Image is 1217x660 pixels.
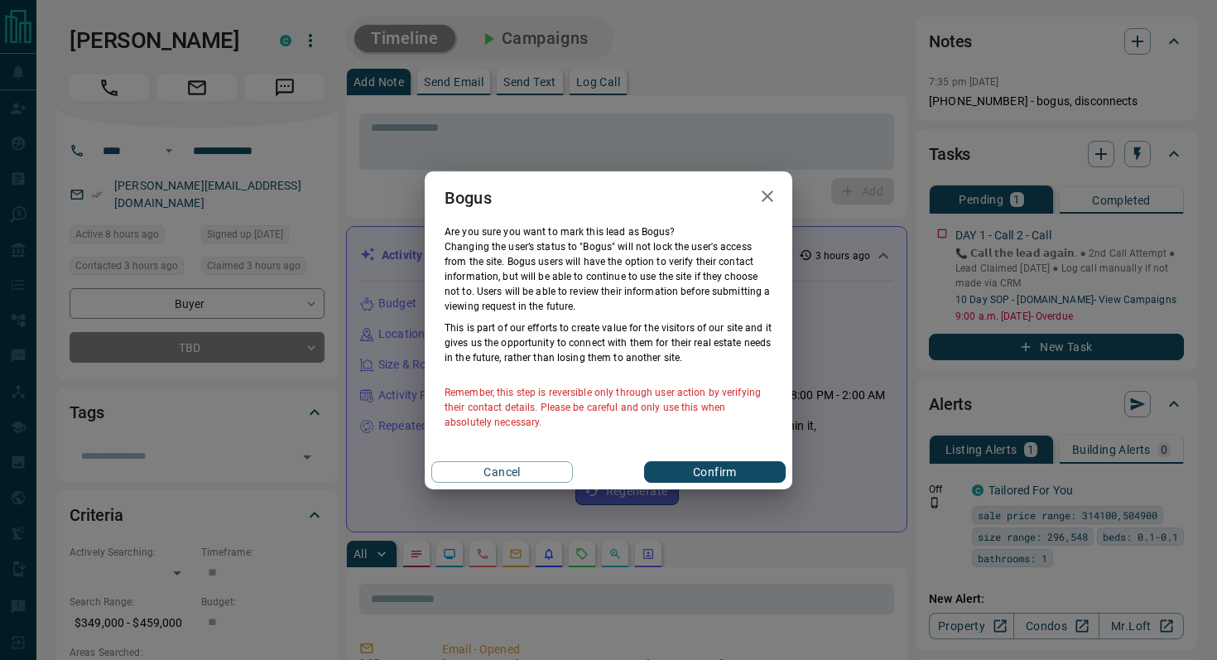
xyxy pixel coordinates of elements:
[644,461,786,483] button: Confirm
[431,461,573,483] button: Cancel
[445,320,772,365] p: This is part of our efforts to create value for the visitors of our site and it gives us the oppo...
[445,385,772,430] p: Remember, this step is reversible only through user action by verifying their contact details. Pl...
[445,224,772,239] p: Are you sure you want to mark this lead as Bogus ?
[445,239,772,314] p: Changing the user’s status to "Bogus" will not lock the user's access from the site. Bogus users ...
[425,171,512,224] h2: Bogus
